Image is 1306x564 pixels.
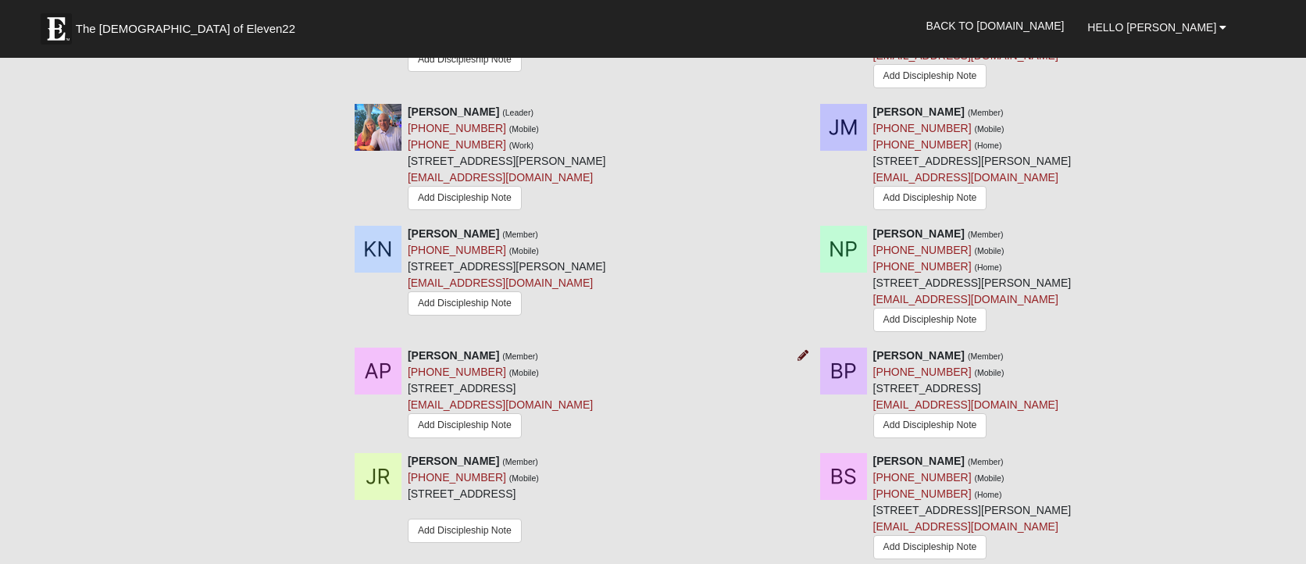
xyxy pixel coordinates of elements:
[408,398,593,411] a: [EMAIL_ADDRESS][DOMAIN_NAME]
[968,352,1004,361] small: (Member)
[968,457,1004,466] small: (Member)
[873,186,987,210] a: Add Discipleship Note
[974,246,1004,255] small: (Mobile)
[1087,21,1216,34] span: Hello [PERSON_NAME]
[408,105,499,118] strong: [PERSON_NAME]
[1076,8,1238,47] a: Hello [PERSON_NAME]
[408,227,499,240] strong: [PERSON_NAME]
[509,124,539,134] small: (Mobile)
[873,138,972,151] a: [PHONE_NUMBER]
[873,487,972,500] a: [PHONE_NUMBER]
[873,308,987,332] a: Add Discipleship Note
[509,246,539,255] small: (Mobile)
[915,6,1076,45] a: Back to [DOMAIN_NAME]
[408,277,593,289] a: [EMAIL_ADDRESS][DOMAIN_NAME]
[408,244,506,256] a: [PHONE_NUMBER]
[873,171,1058,184] a: [EMAIL_ADDRESS][DOMAIN_NAME]
[873,64,987,88] a: Add Discipleship Note
[873,293,1058,305] a: [EMAIL_ADDRESS][DOMAIN_NAME]
[873,244,972,256] a: [PHONE_NUMBER]
[408,453,539,545] div: [STREET_ADDRESS]
[408,471,506,484] a: [PHONE_NUMBER]
[974,490,1001,499] small: (Home)
[408,48,522,72] a: Add Discipleship Note
[408,349,499,362] strong: [PERSON_NAME]
[968,108,1004,117] small: (Member)
[974,368,1004,377] small: (Mobile)
[873,105,965,118] strong: [PERSON_NAME]
[408,186,522,210] a: Add Discipleship Note
[974,473,1004,483] small: (Mobile)
[408,455,499,467] strong: [PERSON_NAME]
[873,366,972,378] a: [PHONE_NUMBER]
[509,141,533,150] small: (Work)
[873,49,1058,62] a: [EMAIL_ADDRESS][DOMAIN_NAME]
[974,262,1001,272] small: (Home)
[408,226,606,319] div: [STREET_ADDRESS][PERSON_NAME]
[408,413,522,437] a: Add Discipleship Note
[968,230,1004,239] small: (Member)
[408,104,606,214] div: [STREET_ADDRESS][PERSON_NAME]
[873,520,1058,533] a: [EMAIL_ADDRESS][DOMAIN_NAME]
[873,413,987,437] a: Add Discipleship Note
[873,226,1072,336] div: [STREET_ADDRESS][PERSON_NAME]
[33,5,345,45] a: The [DEMOGRAPHIC_DATA] of Eleven22
[509,368,539,377] small: (Mobile)
[873,398,1058,411] a: [EMAIL_ADDRESS][DOMAIN_NAME]
[873,349,965,362] strong: [PERSON_NAME]
[502,108,533,117] small: (Leader)
[76,21,295,37] span: The [DEMOGRAPHIC_DATA] of Eleven22
[873,260,972,273] a: [PHONE_NUMBER]
[509,473,539,483] small: (Mobile)
[408,122,506,134] a: [PHONE_NUMBER]
[41,13,72,45] img: Eleven22 logo
[873,104,1072,214] div: [STREET_ADDRESS][PERSON_NAME]
[408,138,506,151] a: [PHONE_NUMBER]
[502,230,538,239] small: (Member)
[408,348,593,441] div: [STREET_ADDRESS]
[873,453,1072,563] div: [STREET_ADDRESS][PERSON_NAME]
[873,122,972,134] a: [PHONE_NUMBER]
[408,171,593,184] a: [EMAIL_ADDRESS][DOMAIN_NAME]
[873,348,1058,441] div: [STREET_ADDRESS]
[408,366,506,378] a: [PHONE_NUMBER]
[502,352,538,361] small: (Member)
[873,227,965,240] strong: [PERSON_NAME]
[873,471,972,484] a: [PHONE_NUMBER]
[974,124,1004,134] small: (Mobile)
[873,455,965,467] strong: [PERSON_NAME]
[408,519,522,543] a: Add Discipleship Note
[974,141,1001,150] small: (Home)
[502,457,538,466] small: (Member)
[408,291,522,316] a: Add Discipleship Note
